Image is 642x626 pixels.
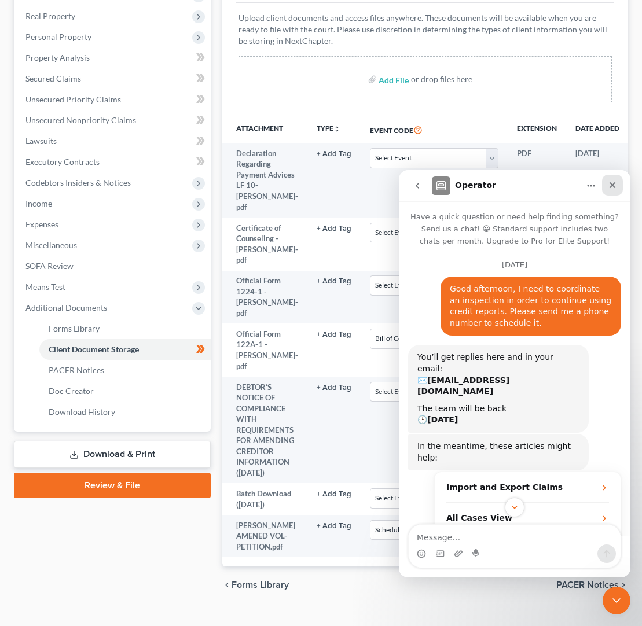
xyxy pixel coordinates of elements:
a: Property Analysis [16,47,211,68]
span: Property Analysis [25,53,90,62]
button: + Add Tag [317,491,351,498]
a: + Add Tag [317,223,351,234]
span: Client Document Storage [49,344,139,354]
td: DEBTOR’S NOTICE OF COMPLIANCE WITH REQUIREMENTS FOR AMENDING CREDITOR INFORMATION ([DATE]) [222,377,307,483]
a: Review & File [14,473,211,498]
a: PACER Notices [39,360,211,381]
i: chevron_right [619,580,628,590]
div: Operator says… [9,301,222,436]
a: Download History [39,402,211,422]
span: PACER Notices [49,365,104,375]
a: Download & Print [14,441,211,468]
td: Official Form 1224-1 - [PERSON_NAME]-pdf [222,271,307,324]
iframe: Intercom live chat [603,587,630,614]
a: Unsecured Nonpriority Claims [16,110,211,131]
button: Send a message… [199,374,217,393]
span: Lawsuits [25,136,57,146]
button: + Add Tag [317,522,351,530]
td: PDF [508,143,566,218]
div: or drop files here [411,73,472,85]
span: SOFA Review [25,261,74,271]
th: Extension [508,116,566,143]
strong: Import and Export Claims [47,312,164,322]
button: Gif picker [36,379,46,388]
button: + Add Tag [317,384,351,392]
td: Official Form 122A-1 - [PERSON_NAME]-pdf [222,323,307,377]
button: Emoji picker [18,379,27,388]
span: Means Test [25,282,65,292]
textarea: Message… [10,355,222,374]
th: Event Code [361,116,508,143]
button: + Add Tag [317,331,351,338]
a: SOFA Review [16,256,211,277]
button: + Add Tag [317,278,351,285]
span: Real Property [25,11,75,21]
button: Start recording [74,379,83,388]
div: All Cases View [36,333,222,363]
span: Download History [49,407,115,417]
span: PACER Notices [556,580,619,590]
a: Client Document Storage [39,339,211,360]
button: + Add Tag [317,150,351,158]
span: Expenses [25,219,58,229]
span: Unsecured Priority Claims [25,94,121,104]
span: Income [25,198,52,208]
button: TYPEunfold_more [317,125,340,132]
td: [PERSON_NAME] AMENED VOL- PETITION.pdf [222,515,307,557]
a: Secured Claims [16,68,211,89]
button: PACER Notices chevron_right [556,580,628,590]
td: Declaration Regarding Payment Advices LF 10-[PERSON_NAME]-pdf [222,143,307,218]
span: Forms Library [49,323,100,333]
strong: All Cases View [47,343,113,352]
a: Executory Contracts [16,152,211,172]
th: Attachment [222,116,307,143]
td: [DATE] [566,143,629,218]
button: chevron_left Forms Library [222,580,289,590]
a: + Add Tag [317,275,351,286]
button: Scroll to bottom [106,327,126,347]
th: Date added [566,116,629,143]
a: Unsecured Priority Claims [16,89,211,110]
a: + Add Tag [317,520,351,531]
span: Codebtors Insiders & Notices [25,178,131,187]
span: Miscellaneous [25,240,77,250]
i: chevron_left [222,580,232,590]
a: + Add Tag [317,329,351,340]
a: Doc Creator [39,381,211,402]
span: Additional Documents [25,303,107,312]
span: Personal Property [25,32,91,42]
i: unfold_more [333,126,340,132]
a: Lawsuits [16,131,211,152]
span: Unsecured Nonpriority Claims [25,115,136,125]
button: Upload attachment [55,379,64,388]
p: Upload client documents and access files anywhere. These documents will be available when you are... [239,12,612,47]
a: + Add Tag [317,382,351,393]
span: Secured Claims [25,73,81,83]
a: Forms Library [39,318,211,339]
a: + Add Tag [317,488,351,499]
button: + Add Tag [317,225,351,233]
div: Import and Export Claims [36,302,222,333]
td: Certificate of Counseling - [PERSON_NAME]-pdf [222,218,307,271]
span: Executory Contracts [25,157,100,167]
iframe: Intercom live chat [399,170,630,577]
span: Forms Library [232,580,289,590]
